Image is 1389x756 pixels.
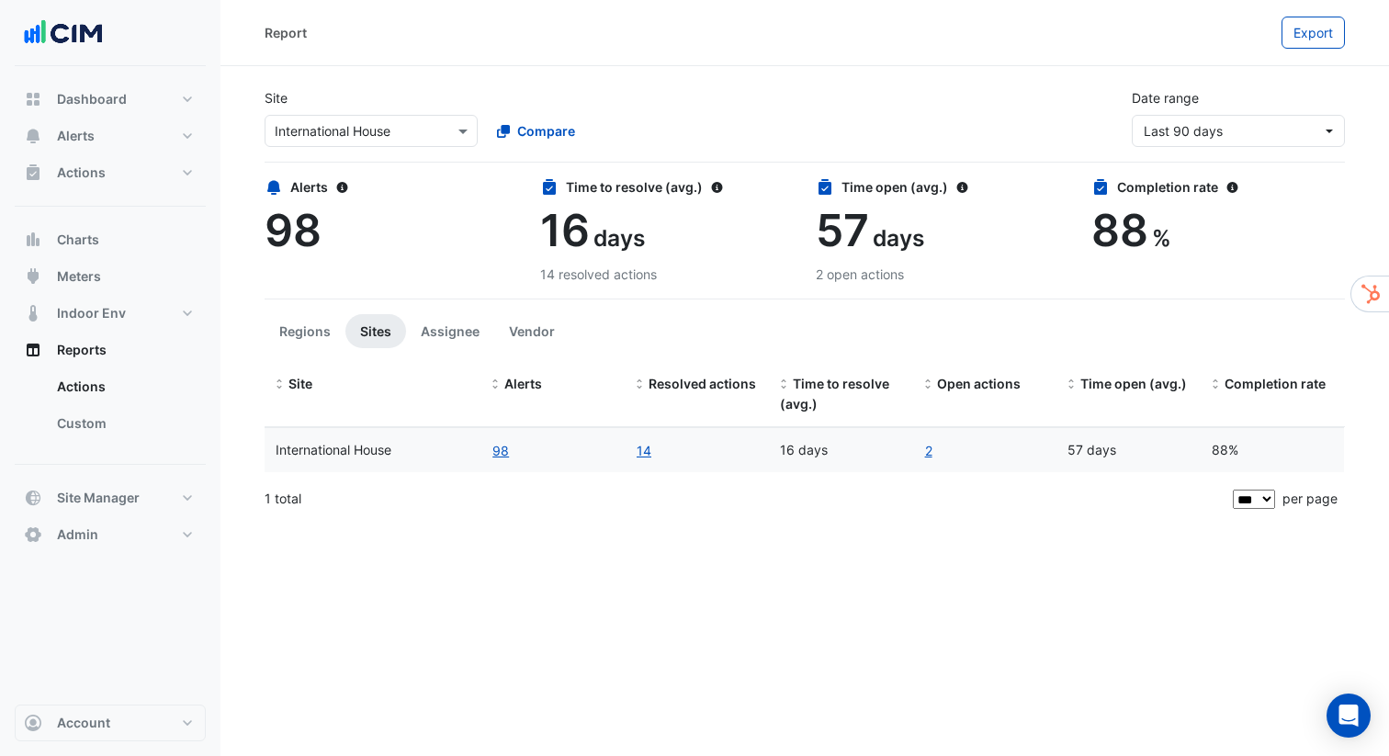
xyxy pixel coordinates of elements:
[1091,177,1345,197] div: Completion rate
[1282,17,1345,49] button: Export
[42,405,206,442] a: Custom
[265,476,1229,522] div: 1 total
[1132,88,1199,107] label: Date range
[24,489,42,507] app-icon: Site Manager
[15,705,206,741] button: Account
[288,376,312,391] span: Site
[24,267,42,286] app-icon: Meters
[24,90,42,108] app-icon: Dashboard
[540,203,590,257] span: 16
[57,525,98,544] span: Admin
[57,164,106,182] span: Actions
[593,224,645,252] span: days
[265,88,288,107] label: Site
[780,440,902,461] div: 16 days
[816,177,1069,197] div: Time open (avg.)
[265,177,518,197] div: Alerts
[15,221,206,258] button: Charts
[265,203,322,257] span: 98
[1080,376,1187,391] span: Time open (avg.)
[491,440,510,461] button: 98
[924,440,933,461] a: 2
[780,376,889,412] span: Time to resolve (avg.)
[15,118,206,154] button: Alerts
[1144,123,1223,139] span: 05 Jun 25 - 03 Sep 25
[42,368,206,405] a: Actions
[1212,374,1334,395] div: Completion (%) = Resolved Actions / (Resolved Actions + Open Actions)
[15,81,206,118] button: Dashboard
[57,267,101,286] span: Meters
[15,258,206,295] button: Meters
[15,154,206,191] button: Actions
[57,90,127,108] span: Dashboard
[1152,224,1171,252] span: %
[816,203,869,257] span: 57
[57,489,140,507] span: Site Manager
[1067,440,1190,461] div: 57 days
[265,23,307,42] div: Report
[1225,376,1326,391] span: Completion rate
[1132,115,1345,147] button: Last 90 days
[517,121,575,141] span: Compare
[57,304,126,322] span: Indoor Env
[504,376,542,391] span: Alerts
[15,332,206,368] button: Reports
[345,314,406,348] button: Sites
[15,368,206,449] div: Reports
[636,440,652,461] a: 14
[873,224,924,252] span: days
[1212,440,1334,461] div: 88%
[24,164,42,182] app-icon: Actions
[540,265,794,284] div: 14 resolved actions
[24,525,42,544] app-icon: Admin
[24,127,42,145] app-icon: Alerts
[24,341,42,359] app-icon: Reports
[937,376,1021,391] span: Open actions
[406,314,494,348] button: Assignee
[494,314,570,348] button: Vendor
[24,231,42,249] app-icon: Charts
[15,295,206,332] button: Indoor Env
[1091,203,1148,257] span: 88
[265,314,345,348] button: Regions
[1327,694,1371,738] div: Open Intercom Messenger
[57,231,99,249] span: Charts
[24,304,42,322] app-icon: Indoor Env
[1293,25,1333,40] span: Export
[15,480,206,516] button: Site Manager
[649,376,756,391] span: Resolved actions
[816,265,1069,284] div: 2 open actions
[57,714,110,732] span: Account
[1282,491,1338,506] span: per page
[276,442,391,457] span: International House
[540,177,794,197] div: Time to resolve (avg.)
[15,516,206,553] button: Admin
[57,127,95,145] span: Alerts
[22,15,105,51] img: Company Logo
[57,341,107,359] span: Reports
[485,115,587,147] button: Compare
